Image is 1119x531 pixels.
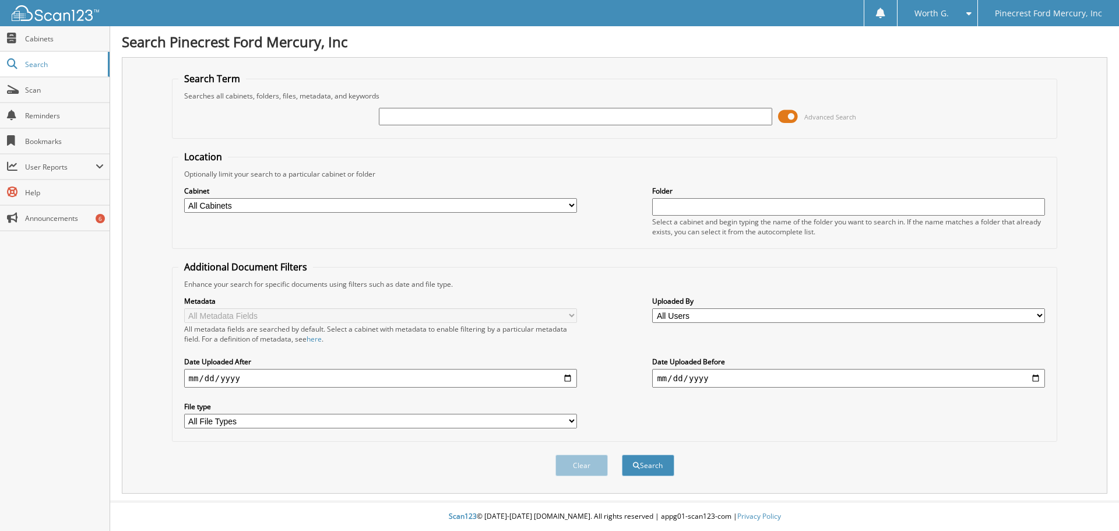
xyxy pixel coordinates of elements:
span: Search [25,59,102,69]
span: Scan123 [449,511,477,521]
span: Announcements [25,213,104,223]
legend: Search Term [178,72,246,85]
label: Cabinet [184,186,577,196]
span: Advanced Search [804,112,856,121]
label: Uploaded By [652,296,1045,306]
legend: Additional Document Filters [178,261,313,273]
legend: Location [178,150,228,163]
button: Clear [555,455,608,476]
div: Optionally limit your search to a particular cabinet or folder [178,169,1051,179]
span: Bookmarks [25,136,104,146]
div: Enhance your search for specific documents using filters such as date and file type. [178,279,1051,289]
a: Privacy Policy [737,511,781,521]
span: Scan [25,85,104,95]
span: User Reports [25,162,96,172]
input: end [652,369,1045,388]
div: Searches all cabinets, folders, files, metadata, and keywords [178,91,1051,101]
span: Help [25,188,104,198]
button: Search [622,455,674,476]
label: Folder [652,186,1045,196]
input: start [184,369,577,388]
label: Date Uploaded After [184,357,577,367]
div: © [DATE]-[DATE] [DOMAIN_NAME]. All rights reserved | appg01-scan123-com | [110,502,1119,531]
span: Cabinets [25,34,104,44]
div: 6 [96,214,105,223]
div: All metadata fields are searched by default. Select a cabinet with metadata to enable filtering b... [184,324,577,344]
span: Pinecrest Ford Mercury, Inc [995,10,1102,17]
a: here [307,334,322,344]
h1: Search Pinecrest Ford Mercury, Inc [122,32,1107,51]
label: Date Uploaded Before [652,357,1045,367]
img: scan123-logo-white.svg [12,5,99,21]
div: Select a cabinet and begin typing the name of the folder you want to search in. If the name match... [652,217,1045,237]
label: Metadata [184,296,577,306]
label: File type [184,402,577,412]
span: Reminders [25,111,104,121]
span: Worth G. [914,10,949,17]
